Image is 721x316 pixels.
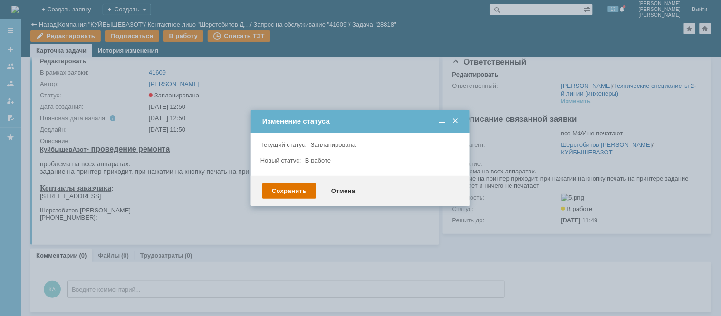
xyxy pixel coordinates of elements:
span: Запланирована [311,141,356,148]
span: Закрыть [451,117,460,125]
span: Свернуть (Ctrl + M) [437,117,447,125]
span: В работе [305,157,331,164]
label: Текущий статус: [260,141,307,148]
label: Новый статус: [260,157,301,164]
div: Изменение статуса [262,117,460,125]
